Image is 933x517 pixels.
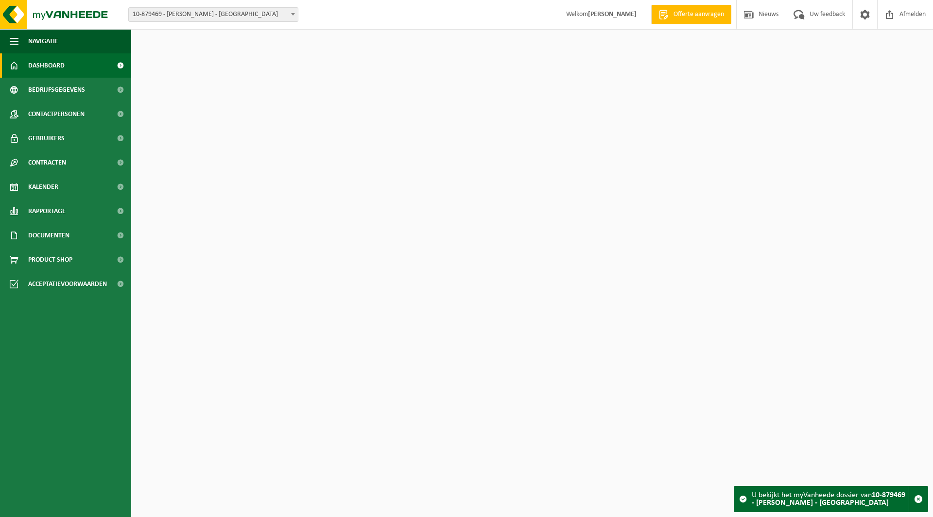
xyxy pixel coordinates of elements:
span: Kalender [28,175,58,199]
span: Gebruikers [28,126,65,150]
div: U bekijkt het myVanheede dossier van [752,486,909,512]
span: 10-879469 - LAMMERTYN - TIMMERMANS MARNIX - LOKEREN [128,7,298,22]
strong: [PERSON_NAME] [588,11,637,18]
span: Bedrijfsgegevens [28,78,85,102]
span: Rapportage [28,199,66,223]
a: Offerte aanvragen [651,5,731,24]
strong: 10-879469 - [PERSON_NAME] - [GEOGRAPHIC_DATA] [752,491,905,507]
span: Acceptatievoorwaarden [28,272,107,296]
span: 10-879469 - LAMMERTYN - TIMMERMANS MARNIX - LOKEREN [129,8,298,21]
span: Documenten [28,223,69,248]
span: Product Shop [28,248,72,272]
span: Contactpersonen [28,102,85,126]
span: Navigatie [28,29,58,53]
span: Dashboard [28,53,65,78]
span: Offerte aanvragen [671,10,726,19]
span: Contracten [28,150,66,175]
